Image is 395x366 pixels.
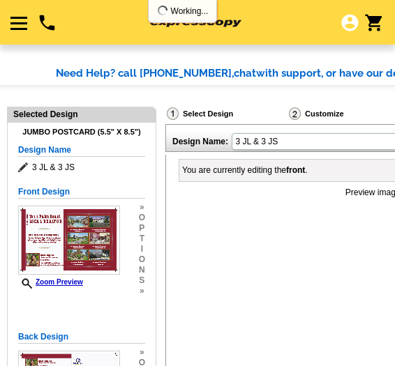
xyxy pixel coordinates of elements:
h5: Back Design [18,330,145,344]
span: o [139,254,145,265]
span: p [139,223,145,234]
a: shopping_cart [364,17,385,34]
span: » [139,286,145,296]
span: t [139,234,145,244]
i: shopping_cart [364,13,385,33]
div: Selected Design [8,107,156,121]
img: Customize [289,107,301,120]
span: i [139,244,145,254]
span: » [139,347,145,358]
span: 3 JL & 3 JS [18,160,145,174]
a: Zoom Preview [18,278,83,286]
img: loading... [157,5,168,16]
div: Select Design [165,107,288,124]
span: n [139,265,145,275]
h4: Jumbo Postcard (5.5" x 8.5") [18,128,145,137]
h5: Front Design [18,185,145,199]
div: You are currently editing the . [182,164,308,176]
i: account_circle [340,13,360,33]
img: Select Design [167,107,179,120]
span: s [139,275,145,286]
span: » [139,202,145,213]
b: front [286,165,305,175]
a: local_phone [37,13,57,33]
img: frontsmallthumbnail.jpg [18,206,120,275]
span: chat [234,67,256,79]
h5: Design Name [18,144,145,157]
strong: Design Name: [172,137,228,146]
span: o [139,213,145,223]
